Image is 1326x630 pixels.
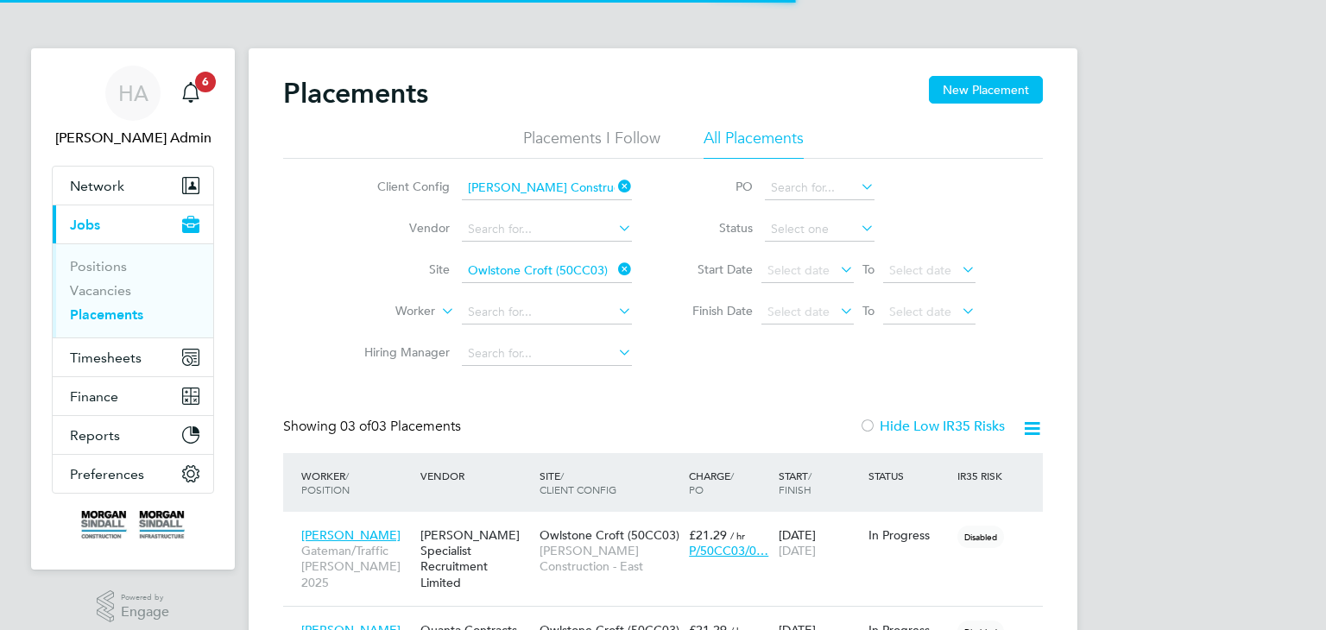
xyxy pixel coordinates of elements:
[297,613,1043,627] a: [PERSON_NAME]Gateman/Traffic [PERSON_NAME] 2025Quanta Contracts LimitedOwlstone Croft (50CC03)[PE...
[779,543,816,558] span: [DATE]
[675,303,753,318] label: Finish Date
[121,590,169,605] span: Powered by
[31,48,235,570] nav: Main navigation
[350,179,450,194] label: Client Config
[297,518,1043,532] a: [PERSON_NAME]Gateman/Traffic [PERSON_NAME] 2025[PERSON_NAME] Specialist Recruitment LimitedOwlsto...
[685,460,774,505] div: Charge
[350,261,450,277] label: Site
[767,262,830,278] span: Select date
[689,527,727,543] span: £21.29
[297,460,416,505] div: Worker
[675,261,753,277] label: Start Date
[52,128,214,148] span: Hays Admin
[53,338,213,376] button: Timesheets
[97,590,170,623] a: Powered byEngage
[857,258,880,280] span: To
[889,304,951,319] span: Select date
[929,76,1043,104] button: New Placement
[675,179,753,194] label: PO
[774,519,864,567] div: [DATE]
[523,128,660,159] li: Placements I Follow
[859,418,1005,435] label: Hide Low IR35 Risks
[52,66,214,148] a: HA[PERSON_NAME] Admin
[53,205,213,243] button: Jobs
[70,258,127,274] a: Positions
[53,243,213,337] div: Jobs
[416,519,535,599] div: [PERSON_NAME] Specialist Recruitment Limited
[535,460,685,505] div: Site
[540,469,616,496] span: / Client Config
[953,460,1013,491] div: IR35 Risk
[540,543,680,574] span: [PERSON_NAME] Construction - East
[774,460,864,505] div: Start
[765,217,875,242] input: Select one
[195,72,216,92] span: 6
[704,128,804,159] li: All Placements
[283,418,464,436] div: Showing
[765,176,875,200] input: Search for...
[52,511,214,539] a: Go to home page
[174,66,208,121] a: 6
[689,469,734,496] span: / PO
[767,304,830,319] span: Select date
[857,299,880,322] span: To
[889,262,951,278] span: Select date
[53,455,213,493] button: Preferences
[462,176,632,200] input: Search for...
[283,76,428,110] h2: Placements
[864,460,954,491] div: Status
[350,344,450,360] label: Hiring Manager
[70,350,142,366] span: Timesheets
[336,303,435,320] label: Worker
[70,217,100,233] span: Jobs
[957,526,1004,548] span: Disabled
[462,259,632,283] input: Search for...
[53,377,213,415] button: Finance
[70,466,144,482] span: Preferences
[462,300,632,324] input: Search for...
[301,527,401,543] span: [PERSON_NAME]
[462,217,632,242] input: Search for...
[689,543,768,558] span: P/50CC03/0…
[416,460,535,491] div: Vendor
[121,605,169,620] span: Engage
[301,469,350,496] span: / Position
[70,427,120,444] span: Reports
[462,342,632,366] input: Search for...
[70,282,131,299] a: Vacancies
[868,527,950,543] div: In Progress
[70,388,118,405] span: Finance
[53,167,213,205] button: Network
[675,220,753,236] label: Status
[118,82,148,104] span: HA
[70,178,124,194] span: Network
[340,418,461,435] span: 03 Placements
[730,529,745,542] span: / hr
[779,469,811,496] span: / Finish
[350,220,450,236] label: Vendor
[53,416,213,454] button: Reports
[540,527,679,543] span: Owlstone Croft (50CC03)
[301,543,412,590] span: Gateman/Traffic [PERSON_NAME] 2025
[340,418,371,435] span: 03 of
[81,511,185,539] img: morgansindall-logo-retina.png
[70,306,143,323] a: Placements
